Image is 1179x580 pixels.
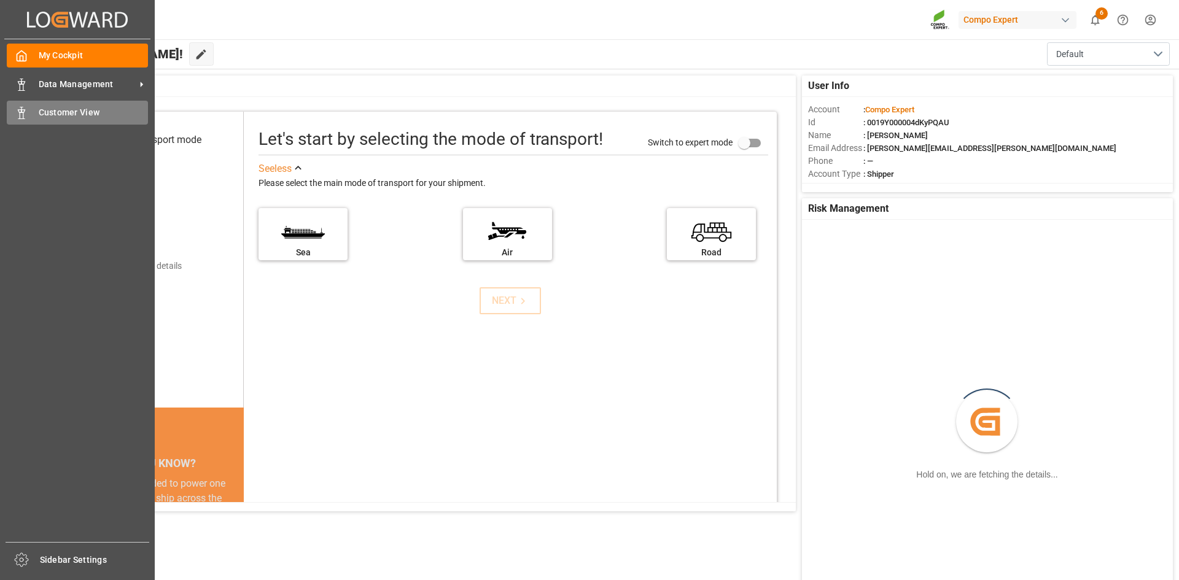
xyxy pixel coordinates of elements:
[259,161,292,176] div: See less
[265,246,341,259] div: Sea
[1056,48,1084,61] span: Default
[469,246,546,259] div: Air
[7,44,148,68] a: My Cockpit
[959,11,1076,29] div: Compo Expert
[259,176,768,191] div: Please select the main mode of transport for your shipment.
[865,105,914,114] span: Compo Expert
[1109,6,1137,34] button: Help Center
[648,137,733,147] span: Switch to expert mode
[673,246,750,259] div: Road
[227,476,244,579] button: next slide / item
[808,116,863,129] span: Id
[1095,7,1108,20] span: 6
[808,201,889,216] span: Risk Management
[808,155,863,168] span: Phone
[51,42,183,66] span: Hello [PERSON_NAME]!
[808,142,863,155] span: Email Address
[40,554,150,566] span: Sidebar Settings
[863,131,928,140] span: : [PERSON_NAME]
[7,101,148,125] a: Customer View
[39,78,136,91] span: Data Management
[1081,6,1109,34] button: show 6 new notifications
[916,468,1057,481] div: Hold on, we are fetching the details...
[492,293,529,308] div: NEXT
[1047,42,1170,66] button: open menu
[808,168,863,180] span: Account Type
[39,49,149,62] span: My Cockpit
[863,144,1116,153] span: : [PERSON_NAME][EMAIL_ADDRESS][PERSON_NAME][DOMAIN_NAME]
[39,106,149,119] span: Customer View
[808,103,863,116] span: Account
[863,157,873,166] span: : —
[959,8,1081,31] button: Compo Expert
[863,105,914,114] span: :
[66,450,244,476] div: DID YOU KNOW?
[930,9,950,31] img: Screenshot%202023-09-29%20at%2010.02.21.png_1712312052.png
[259,126,603,152] div: Let's start by selecting the mode of transport!
[808,129,863,142] span: Name
[480,287,541,314] button: NEXT
[81,476,229,565] div: The energy needed to power one large container ship across the ocean in a single day is the same ...
[863,118,949,127] span: : 0019Y000004dKyPQAU
[808,79,849,93] span: User Info
[863,169,894,179] span: : Shipper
